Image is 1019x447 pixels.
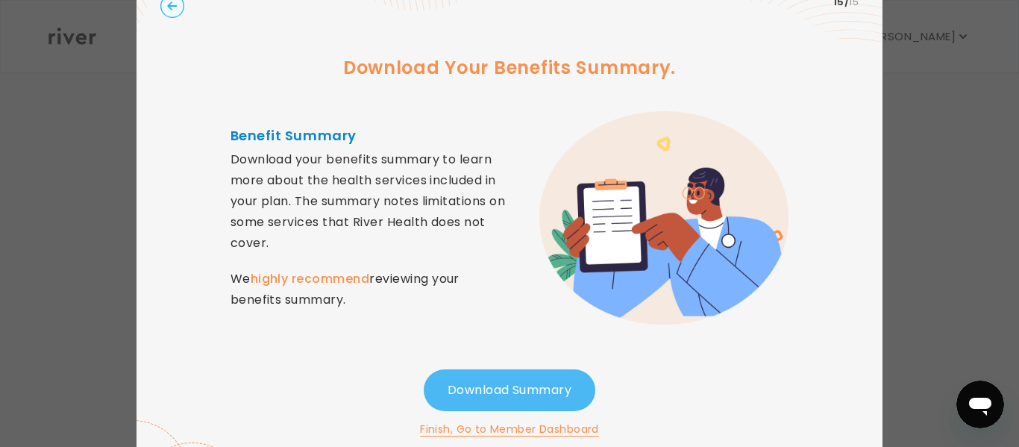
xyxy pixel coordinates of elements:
[251,270,370,287] strong: highly recommend
[343,54,676,81] h3: Download Your Benefits Summary.
[424,369,595,411] button: Download Summary
[231,149,509,310] p: Download your benefits summary to learn more about the health services included in your plan. The...
[231,125,509,146] h4: Benefit Summary
[956,381,1004,428] iframe: Button to launch messaging window
[539,111,788,325] img: error graphic
[420,420,599,438] button: Finish, Go to Member Dashboard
